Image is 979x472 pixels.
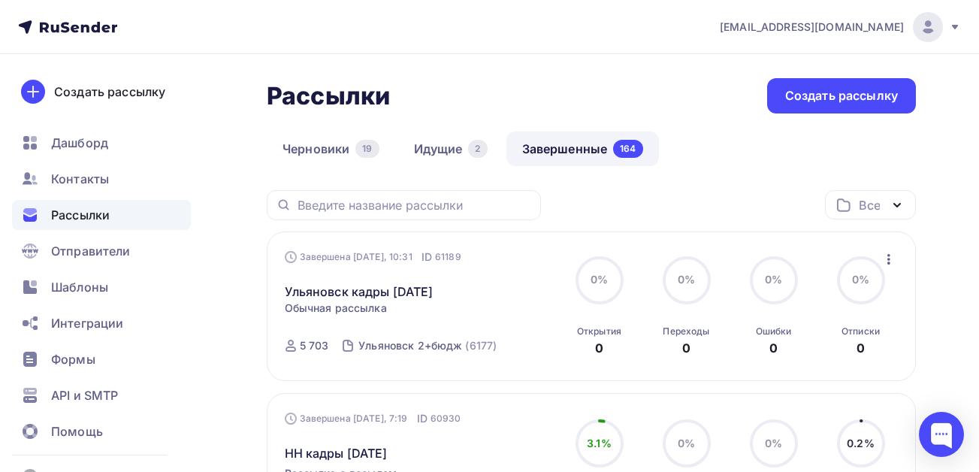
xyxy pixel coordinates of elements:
div: (6177) [465,338,497,353]
a: Ульяновск кадры [DATE] [285,283,434,301]
div: Все [859,196,880,214]
span: 0% [852,273,869,286]
a: Черновики19 [267,132,395,166]
span: 3.1% [587,437,612,449]
div: Переходы [663,325,709,337]
span: Отправители [51,242,131,260]
div: Ошибки [756,325,792,337]
span: 0% [765,437,782,449]
span: ID [422,250,432,265]
div: 0 [595,339,603,357]
div: Отписки [842,325,880,337]
input: Введите название рассылки [298,197,532,213]
div: Открытия [577,325,621,337]
a: Отправители [12,236,191,266]
span: 60930 [431,411,461,426]
div: 5 703 [300,338,329,353]
span: 61189 [435,250,461,265]
span: 0% [678,273,695,286]
span: Формы [51,350,95,368]
h2: Рассылки [267,81,390,111]
button: Все [825,190,916,219]
a: Идущие2 [398,132,503,166]
a: [EMAIL_ADDRESS][DOMAIN_NAME] [720,12,961,42]
a: Контакты [12,164,191,194]
div: 0 [857,339,865,357]
span: Дашборд [51,134,108,152]
span: ID [417,411,428,426]
span: Обычная рассылка [285,301,387,316]
a: Ульяновск 2+бюдж (6177) [357,334,498,358]
div: Ульяновск 2+бюдж [358,338,462,353]
div: Создать рассылку [785,87,898,104]
a: Шаблоны [12,272,191,302]
span: 0% [591,273,608,286]
span: API и SMTP [51,386,118,404]
span: 0% [678,437,695,449]
span: Контакты [51,170,109,188]
div: 0 [769,339,778,357]
a: Завершенные164 [506,132,659,166]
div: 2 [468,140,487,158]
span: [EMAIL_ADDRESS][DOMAIN_NAME] [720,20,904,35]
span: Шаблоны [51,278,108,296]
div: Создать рассылку [54,83,165,101]
span: Помощь [51,422,103,440]
div: Завершена [DATE], 7:19 [285,411,461,426]
span: Рассылки [51,206,110,224]
div: 164 [613,140,642,158]
span: 0.2% [847,437,875,449]
a: Дашборд [12,128,191,158]
div: 19 [355,140,379,158]
div: 0 [682,339,690,357]
div: Завершена [DATE], 10:31 [285,250,461,265]
a: Рассылки [12,200,191,230]
span: 0% [765,273,782,286]
span: Интеграции [51,314,123,332]
a: Формы [12,344,191,374]
span: НН кадры [DATE] [285,444,388,462]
